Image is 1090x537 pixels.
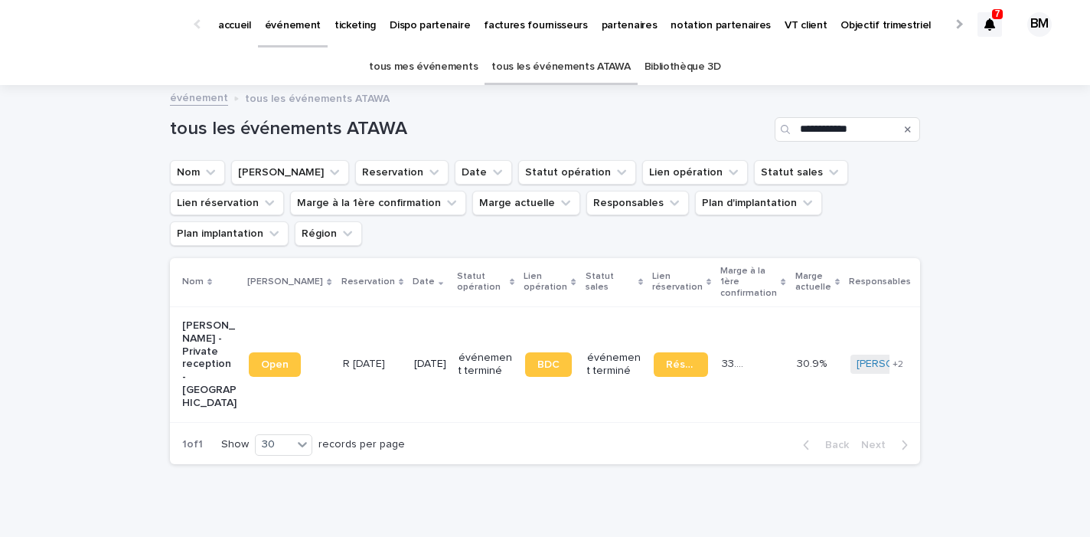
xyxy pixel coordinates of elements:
a: Réservation [654,352,708,377]
p: records per page [318,438,405,451]
span: + 2 [893,360,903,369]
button: Marge actuelle [472,191,580,215]
div: 30 [256,437,292,453]
p: Nom [182,273,204,290]
p: tous les événements ATAWA [245,89,390,106]
p: Statut opération [457,268,506,296]
p: événement terminé [459,352,513,378]
p: Responsables [849,273,911,290]
span: Open [261,359,289,370]
div: BM [1027,12,1052,37]
button: Next [855,438,920,452]
p: [PERSON_NAME] - Private reception - [GEOGRAPHIC_DATA] [182,319,237,410]
span: Réservation [666,359,696,370]
p: Show [221,438,249,451]
span: BDC [537,359,560,370]
button: Reservation [355,160,449,185]
a: Open [249,352,301,377]
p: Lien réservation [652,268,703,296]
p: [DATE] [414,358,446,371]
a: tous les événements ATAWA [491,49,630,85]
p: 30.9% [797,355,830,371]
h1: tous les événements ATAWA [170,118,769,140]
p: Lien opération [524,268,567,296]
button: Responsables [586,191,689,215]
button: Région [295,221,362,246]
button: Lien réservation [170,191,284,215]
button: Lien Stacker [231,160,349,185]
span: Next [861,440,895,450]
button: Marge à la 1ère confirmation [290,191,466,215]
button: Statut sales [754,160,848,185]
a: événement [170,88,228,106]
button: Lien opération [642,160,748,185]
p: R 25 04 1849 [343,355,388,371]
a: Bibliothèque 3D [645,49,721,85]
p: 33.4 % [722,355,752,371]
p: [PERSON_NAME] [247,273,323,290]
p: Marge à la 1ère confirmation [720,263,777,302]
p: événement terminé [587,352,641,378]
button: Date [455,160,512,185]
a: tous mes événements [369,49,478,85]
a: BDC [525,352,572,377]
button: Plan implantation [170,221,289,246]
button: Plan d'implantation [695,191,822,215]
p: Plan d'implantation [920,268,984,296]
p: Statut sales [586,268,635,296]
input: Search [775,117,920,142]
button: Back [791,438,855,452]
p: 7 [995,8,1000,19]
span: Back [816,440,849,450]
p: 1 of 1 [170,426,215,463]
button: Nom [170,160,225,185]
a: [PERSON_NAME] [857,358,940,371]
img: Ls34BcGeRexTGTNfXpUC [31,9,179,40]
div: 7 [977,12,1002,37]
p: Marge actuelle [795,268,831,296]
p: Date [413,273,435,290]
p: Reservation [341,273,395,290]
button: Statut opération [518,160,636,185]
